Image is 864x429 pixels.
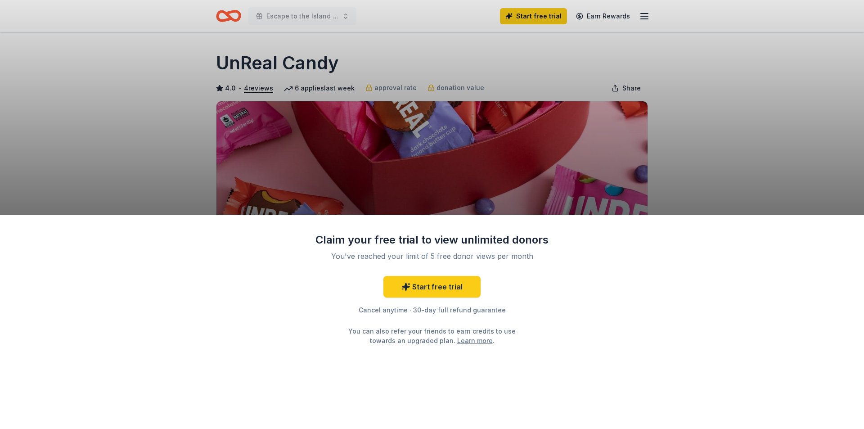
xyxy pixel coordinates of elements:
div: Cancel anytime · 30-day full refund guarantee [315,305,549,316]
a: Start free trial [383,276,481,298]
a: Learn more [457,336,493,345]
div: Claim your free trial to view unlimited donors [315,233,549,247]
div: You can also refer your friends to earn credits to use towards an upgraded plan. . [340,326,524,345]
div: You've reached your limit of 5 free donor views per month [326,251,538,262]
